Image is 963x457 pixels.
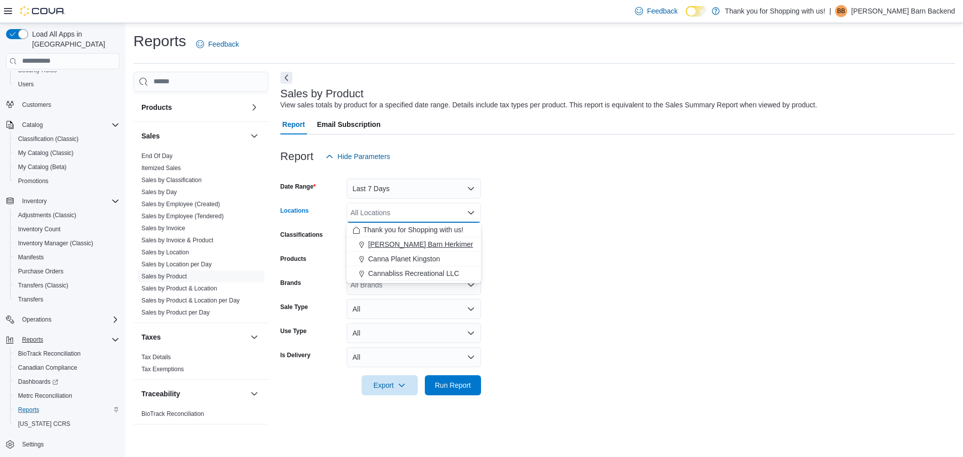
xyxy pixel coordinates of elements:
span: Inventory [22,197,47,205]
button: Taxes [248,331,260,343]
span: Classification (Classic) [18,135,79,143]
span: Reports [18,334,119,346]
span: Adjustments (Classic) [14,209,119,221]
a: End Of Day [141,153,173,160]
span: My Catalog (Beta) [14,161,119,173]
span: Sales by Invoice & Product [141,236,213,244]
a: Sales by Day [141,189,177,196]
button: Thank you for Shopping with us! [347,223,481,237]
button: Adjustments (Classic) [10,208,123,222]
a: Dashboards [10,375,123,389]
span: Settings [18,438,119,450]
button: Customers [2,97,123,112]
a: Feedback [192,34,243,54]
button: Open list of options [467,281,475,289]
a: Canadian Compliance [14,362,81,374]
button: Hide Parameters [322,146,394,167]
span: Operations [22,316,52,324]
a: Customers [18,99,55,111]
span: My Catalog (Classic) [14,147,119,159]
span: BioTrack Reconciliation [14,348,119,360]
input: Dark Mode [686,6,707,17]
div: Sales [133,150,268,323]
span: [PERSON_NAME] Barn Herkimer [368,239,473,249]
label: Sale Type [280,303,308,311]
span: Catalog [18,119,119,131]
h3: Products [141,102,172,112]
a: Itemized Sales [141,165,181,172]
span: Hide Parameters [338,151,390,162]
a: Transfers (Classic) [14,279,72,291]
button: Close list of options [467,209,475,217]
span: Purchase Orders [14,265,119,277]
span: Email Subscription [317,114,381,134]
button: Sales [141,131,246,141]
span: BB [837,5,845,17]
label: Locations [280,207,309,215]
span: Sales by Day [141,188,177,196]
span: Inventory [18,195,119,207]
p: Thank you for Shopping with us! [725,5,825,17]
a: Sales by Location [141,249,189,256]
span: Promotions [18,177,49,185]
div: View sales totals by product for a specified date range. Details include tax types per product. T... [280,100,817,110]
p: [PERSON_NAME] Barn Backend [851,5,955,17]
span: Export [368,375,412,395]
p: | [829,5,831,17]
span: [US_STATE] CCRS [18,420,70,428]
a: Inventory Manager (Classic) [14,237,97,249]
div: Traceability [133,408,268,424]
button: Metrc Reconciliation [10,389,123,403]
a: Reports [14,404,43,416]
a: Adjustments (Classic) [14,209,80,221]
h3: Report [280,150,313,163]
a: Settings [18,438,48,450]
span: Inventory Manager (Classic) [14,237,119,249]
button: All [347,323,481,343]
h3: Sales [141,131,160,141]
span: Reports [22,336,43,344]
span: Catalog [22,121,43,129]
span: Customers [22,101,51,109]
a: Inventory Count [14,223,65,235]
span: Washington CCRS [14,418,119,430]
span: Sales by Product [141,272,187,280]
span: Thank you for Shopping with us! [363,225,463,235]
button: Settings [2,437,123,451]
button: Transfers [10,292,123,307]
span: Feedback [647,6,678,16]
a: Metrc Reconciliation [14,390,76,402]
span: Sales by Product per Day [141,309,210,317]
span: Tax Details [141,353,171,361]
span: Manifests [18,253,44,261]
button: Traceability [141,389,246,399]
span: Sales by Location per Day [141,260,212,268]
span: Settings [22,440,44,448]
span: Load All Apps in [GEOGRAPHIC_DATA] [28,29,119,49]
button: Operations [18,314,56,326]
span: Canadian Compliance [14,362,119,374]
a: Classification (Classic) [14,133,83,145]
a: Sales by Product & Location [141,285,217,292]
button: Inventory Manager (Classic) [10,236,123,250]
button: Reports [2,333,123,347]
span: Operations [18,314,119,326]
span: Adjustments (Classic) [18,211,76,219]
button: Inventory [2,194,123,208]
a: [US_STATE] CCRS [14,418,74,430]
h3: Traceability [141,389,180,399]
button: Cannabliss Recreational LLC [347,266,481,281]
span: Inventory Count [18,225,61,233]
span: Canadian Compliance [18,364,77,372]
div: Taxes [133,351,268,379]
span: Transfers (Classic) [18,281,68,289]
button: Manifests [10,250,123,264]
label: Use Type [280,327,306,335]
button: Products [248,101,260,113]
span: BioTrack Reconciliation [18,350,81,358]
a: Manifests [14,251,48,263]
span: Dashboards [18,378,58,386]
label: Classifications [280,231,323,239]
a: Sales by Employee (Tendered) [141,213,224,220]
